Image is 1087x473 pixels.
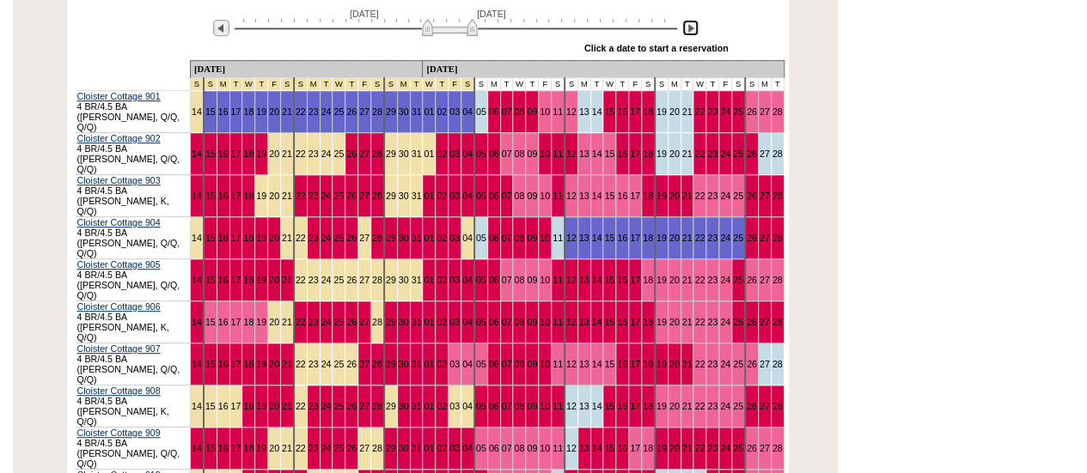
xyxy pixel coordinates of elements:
a: 24 [321,233,332,243]
a: Cloister Cottage 905 [77,259,161,270]
a: 05 [476,149,486,159]
a: 21 [282,106,292,117]
a: 03 [449,106,460,117]
a: 30 [399,233,409,243]
a: 08 [514,233,524,243]
a: 14 [192,275,202,285]
a: 23 [308,359,319,369]
a: 21 [282,149,292,159]
a: 24 [720,191,730,201]
a: 10 [540,191,550,201]
a: 31 [412,317,422,327]
a: 12 [566,233,577,243]
a: 10 [540,106,550,117]
a: 06 [489,191,499,201]
a: 22 [296,191,306,201]
a: 30 [399,275,409,285]
a: 19 [656,317,667,327]
a: 01 [424,106,434,117]
a: 25 [333,233,344,243]
a: 23 [308,149,319,159]
a: 11 [553,149,563,159]
a: 01 [424,317,434,327]
a: 16 [617,149,627,159]
a: 23 [308,191,319,201]
a: 25 [333,106,344,117]
a: 27 [359,359,369,369]
a: 17 [630,317,640,327]
a: 06 [489,149,499,159]
a: 29 [386,275,396,285]
a: 17 [231,359,241,369]
a: 19 [656,275,667,285]
a: Cloister Cottage 906 [77,301,161,312]
a: 04 [462,191,473,201]
a: 09 [527,149,537,159]
a: 18 [643,149,653,159]
a: 15 [205,149,216,159]
a: 26 [346,149,357,159]
img: Previous [213,20,229,36]
a: 17 [630,275,640,285]
a: 05 [476,233,486,243]
a: 04 [462,317,473,327]
a: 26 [747,191,757,201]
a: 17 [231,106,241,117]
a: 27 [359,106,369,117]
a: 18 [643,233,653,243]
a: 30 [399,106,409,117]
a: 24 [321,149,332,159]
a: 30 [399,191,409,201]
a: 23 [707,191,718,201]
a: 08 [514,149,524,159]
a: Cloister Cottage 907 [77,343,161,354]
a: 26 [346,275,357,285]
a: 20 [269,106,279,117]
a: 13 [579,317,589,327]
a: 17 [630,233,640,243]
a: 15 [604,275,614,285]
a: Cloister Cottage 901 [77,91,161,101]
a: 03 [449,149,460,159]
a: 12 [566,317,577,327]
a: 18 [243,233,253,243]
a: 27 [359,275,369,285]
a: Cloister Cottage 904 [77,217,161,227]
a: 22 [694,317,705,327]
a: 16 [617,317,627,327]
a: 27 [760,317,770,327]
a: 02 [437,106,447,117]
a: 09 [527,233,537,243]
a: 17 [231,149,241,159]
a: 20 [269,317,279,327]
a: 26 [346,233,357,243]
a: 05 [476,317,486,327]
a: 22 [694,275,705,285]
a: 15 [604,106,614,117]
a: 16 [617,233,627,243]
a: 22 [296,106,306,117]
a: 16 [617,275,627,285]
a: 24 [321,191,332,201]
a: 28 [372,233,382,243]
a: 20 [269,233,279,243]
a: 13 [579,191,589,201]
a: 28 [773,233,783,243]
a: 24 [720,275,730,285]
a: 25 [733,149,743,159]
a: 24 [720,233,730,243]
a: 09 [527,106,537,117]
a: 03 [449,233,460,243]
a: 23 [308,233,319,243]
a: 30 [399,317,409,327]
a: 13 [579,149,589,159]
a: 15 [205,317,216,327]
a: 14 [592,149,602,159]
a: 28 [773,149,783,159]
a: 20 [669,275,680,285]
a: 01 [424,275,434,285]
a: 31 [412,149,422,159]
a: 10 [540,149,550,159]
a: 31 [412,191,422,201]
a: 22 [296,233,306,243]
